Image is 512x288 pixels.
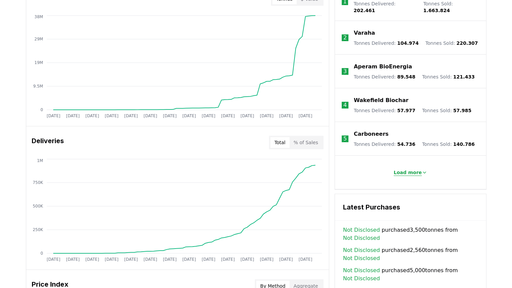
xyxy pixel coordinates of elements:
[354,141,415,148] p: Tonnes Delivered :
[397,40,419,46] span: 104.974
[397,141,415,147] span: 54.736
[143,257,157,262] tspan: [DATE]
[240,257,254,262] tspan: [DATE]
[354,130,388,138] a: Carboneers
[143,114,157,118] tspan: [DATE]
[388,166,433,179] button: Load more
[124,257,138,262] tspan: [DATE]
[423,8,450,13] span: 1.663.824
[394,169,422,176] p: Load more
[453,108,471,113] span: 57.985
[453,141,475,147] span: 140.786
[260,114,274,118] tspan: [DATE]
[66,257,80,262] tspan: [DATE]
[32,136,64,149] h3: Deliveries
[124,114,138,118] tspan: [DATE]
[289,137,322,148] button: % of Sales
[343,246,478,262] span: purchased 2,560 tonnes from
[240,114,254,118] tspan: [DATE]
[425,40,478,46] p: Tonnes Sold :
[46,114,60,118] tspan: [DATE]
[354,29,375,37] a: Varaha
[343,275,380,283] a: Not Disclosed
[354,63,412,71] a: Aperam BioEnergia
[353,0,416,14] p: Tonnes Delivered :
[343,202,478,212] h3: Latest Purchases
[343,101,347,109] p: 4
[423,0,479,14] p: Tonnes Sold :
[40,107,43,112] tspan: 0
[37,158,43,163] tspan: 1M
[343,234,380,242] a: Not Disclosed
[343,246,380,254] a: Not Disclosed
[202,114,215,118] tspan: [DATE]
[422,73,475,80] p: Tonnes Sold :
[33,204,43,209] tspan: 500K
[66,114,80,118] tspan: [DATE]
[343,135,347,143] p: 5
[202,257,215,262] tspan: [DATE]
[85,257,99,262] tspan: [DATE]
[343,226,380,234] a: Not Disclosed
[34,14,43,19] tspan: 38M
[354,96,408,104] a: Wakefield Biochar
[85,114,99,118] tspan: [DATE]
[354,73,415,80] p: Tonnes Delivered :
[163,257,177,262] tspan: [DATE]
[163,114,177,118] tspan: [DATE]
[270,137,289,148] button: Total
[33,180,43,185] tspan: 750K
[456,40,478,46] span: 220.307
[279,257,293,262] tspan: [DATE]
[299,114,312,118] tspan: [DATE]
[182,257,196,262] tspan: [DATE]
[260,257,274,262] tspan: [DATE]
[343,34,347,42] p: 2
[299,257,312,262] tspan: [DATE]
[182,114,196,118] tspan: [DATE]
[343,226,478,242] span: purchased 3,500 tonnes from
[221,114,235,118] tspan: [DATE]
[46,257,60,262] tspan: [DATE]
[33,227,43,232] tspan: 250K
[221,257,235,262] tspan: [DATE]
[343,266,380,275] a: Not Disclosed
[34,37,43,41] tspan: 29M
[279,114,293,118] tspan: [DATE]
[33,84,43,89] tspan: 9.5M
[422,141,475,148] p: Tonnes Sold :
[343,254,380,262] a: Not Disclosed
[453,74,475,79] span: 121.433
[397,108,415,113] span: 57.977
[354,40,419,46] p: Tonnes Delivered :
[353,8,375,13] span: 202.461
[422,107,471,114] p: Tonnes Sold :
[397,74,415,79] span: 89.548
[343,266,478,283] span: purchased 5,000 tonnes from
[343,67,347,75] p: 3
[354,107,415,114] p: Tonnes Delivered :
[40,251,43,256] tspan: 0
[105,257,118,262] tspan: [DATE]
[105,114,118,118] tspan: [DATE]
[34,60,43,65] tspan: 19M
